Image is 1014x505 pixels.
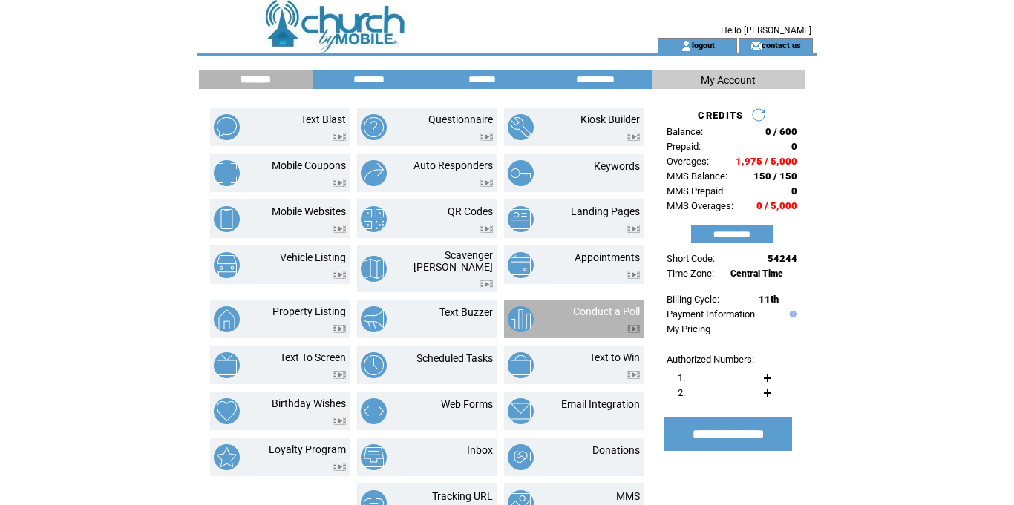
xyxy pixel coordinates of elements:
span: My Account [701,74,756,86]
a: Text Buzzer [439,306,493,318]
span: 1. [678,372,685,383]
img: conduct-a-poll.png [508,306,534,332]
img: text-to-screen.png [214,352,240,378]
img: video.png [333,371,346,379]
a: Birthday Wishes [272,397,346,409]
a: Mobile Coupons [272,159,346,171]
a: Donations [592,444,640,456]
span: Prepaid: [667,141,701,152]
a: Keywords [594,160,640,172]
img: video.png [333,179,346,187]
img: property-listing.png [214,306,240,332]
img: text-buzzer.png [361,306,387,332]
span: 11th [759,294,779,305]
span: 1,975 / 5,000 [736,156,797,167]
img: birthday-wishes.png [214,398,240,424]
a: Payment Information [667,308,755,320]
img: email-integration.png [508,398,534,424]
img: landing-pages.png [508,206,534,232]
a: Questionnaire [428,113,493,125]
img: scavenger-hunt.png [361,256,387,282]
a: Auto Responders [413,159,493,171]
a: MMS [616,490,640,502]
img: video.png [333,133,346,141]
span: 0 / 5,000 [756,200,797,211]
img: web-forms.png [361,398,387,424]
img: video.png [627,133,640,141]
span: Central Time [730,268,783,279]
a: Mobile Websites [272,205,346,217]
img: video.png [480,225,493,233]
span: 0 [791,185,797,197]
a: Appointments [575,251,640,263]
img: text-blast.png [214,114,240,140]
a: Loyalty Program [269,443,346,455]
span: 0 [791,141,797,152]
img: questionnaire.png [361,114,387,140]
img: donations.png [508,444,534,470]
img: video.png [333,225,346,233]
img: help.gif [786,311,797,317]
a: Inbox [467,444,493,456]
img: video.png [333,325,346,333]
img: video.png [480,133,493,141]
img: video.png [627,271,640,279]
a: Conduct a Poll [573,306,640,317]
img: vehicle-listing.png [214,252,240,278]
img: video.png [480,179,493,187]
a: Text to Win [589,351,640,363]
a: Text Blast [301,113,346,125]
a: Tracking URL [432,490,493,502]
a: Property Listing [272,306,346,317]
a: Scavenger [PERSON_NAME] [413,249,493,273]
img: appointments.png [508,252,534,278]
span: Short Code: [667,253,715,264]
span: 0 / 600 [765,126,797,137]
a: Scheduled Tasks [416,352,493,364]
a: Vehicle Listing [280,251,346,263]
img: contact_us_icon.gif [750,40,762,52]
span: MMS Overages: [667,200,733,211]
a: Kiosk Builder [580,113,640,125]
img: mobile-websites.png [214,206,240,232]
img: qr-codes.png [361,206,387,232]
a: Landing Pages [571,205,640,217]
img: video.png [333,417,346,425]
img: account_icon.gif [681,40,692,52]
img: video.png [333,271,346,279]
img: video.png [627,371,640,379]
img: kiosk-builder.png [508,114,534,140]
span: 54244 [768,253,797,264]
img: auto-responders.png [361,160,387,186]
a: My Pricing [667,323,710,334]
img: video.png [480,280,493,288]
img: text-to-win.png [508,352,534,378]
span: MMS Prepaid: [667,185,725,197]
span: Time Zone: [667,268,714,279]
span: Authorized Numbers: [667,354,754,365]
img: inbox.png [361,444,387,470]
a: Web Forms [441,398,493,410]
a: Email Integration [561,398,640,410]
span: Billing Cycle: [667,294,719,305]
img: keywords.png [508,160,534,186]
span: 2. [678,387,685,398]
img: mobile-coupons.png [214,160,240,186]
a: logout [692,40,715,50]
a: QR Codes [448,205,493,217]
a: Text To Screen [280,351,346,363]
span: CREDITS [698,110,743,121]
span: Balance: [667,126,703,137]
img: scheduled-tasks.png [361,352,387,378]
span: 150 / 150 [753,171,797,182]
a: contact us [762,40,801,50]
img: loyalty-program.png [214,444,240,470]
img: video.png [627,225,640,233]
span: MMS Balance: [667,171,727,182]
img: video.png [333,463,346,471]
span: Overages: [667,156,709,167]
img: video.png [627,325,640,333]
span: Hello [PERSON_NAME] [721,25,811,36]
